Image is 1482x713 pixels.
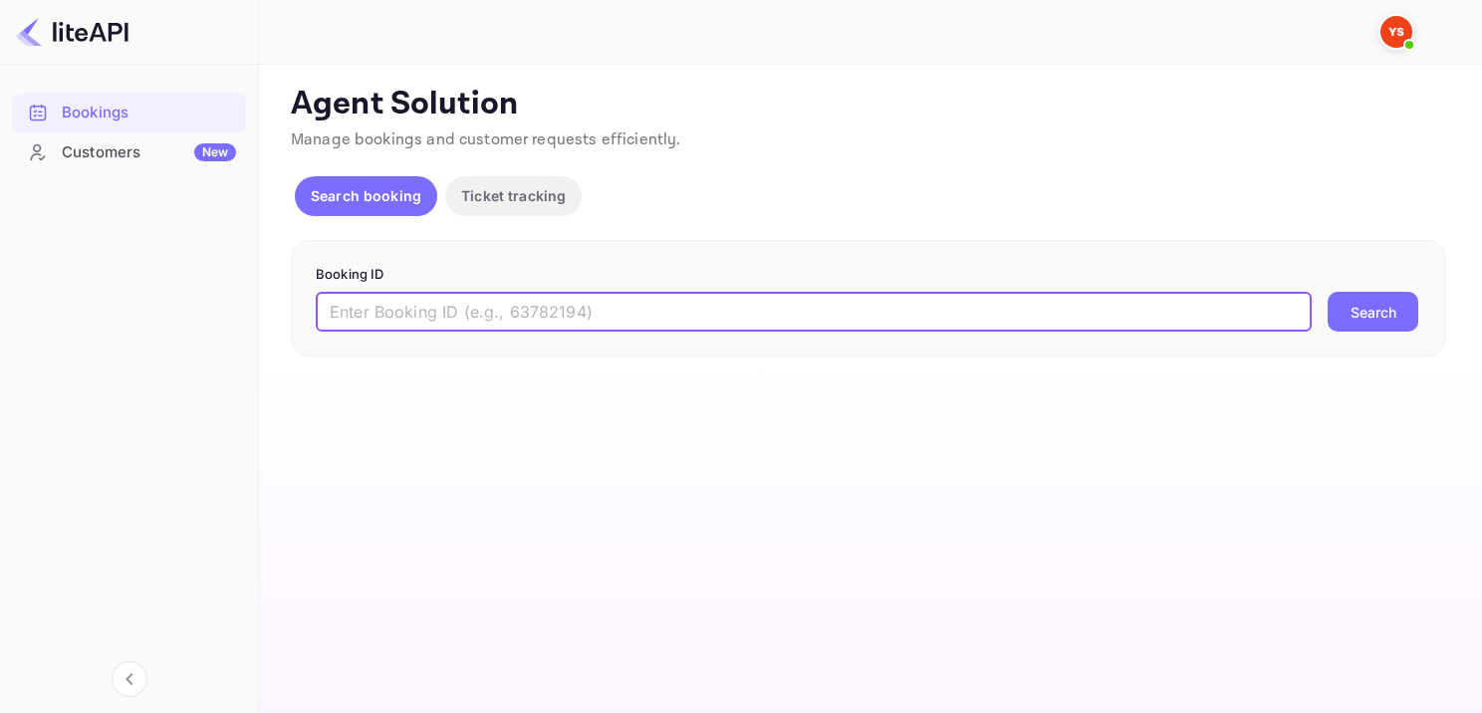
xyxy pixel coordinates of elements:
img: Yandex Support [1380,16,1412,48]
input: Enter Booking ID (e.g., 63782194) [316,292,1312,332]
div: New [194,143,236,161]
span: Manage bookings and customer requests efficiently. [291,129,681,150]
p: Ticket tracking [461,185,566,206]
div: Customers [62,141,236,164]
a: CustomersNew [12,133,246,170]
button: Search [1328,292,1418,332]
div: Bookings [62,102,236,124]
div: CustomersNew [12,133,246,172]
p: Search booking [311,185,421,206]
img: LiteAPI logo [16,16,128,48]
p: Agent Solution [291,85,1446,124]
p: Booking ID [316,265,1421,285]
div: Bookings [12,94,246,132]
a: Bookings [12,94,246,130]
button: Collapse navigation [112,661,147,697]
